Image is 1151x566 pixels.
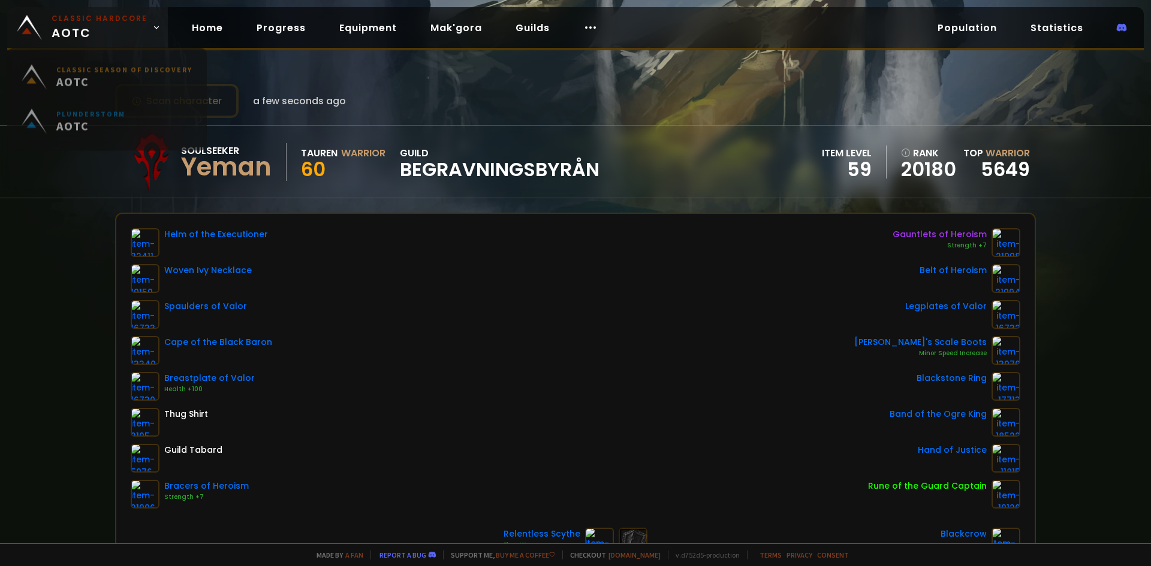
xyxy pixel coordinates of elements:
[893,241,987,250] div: Strength +7
[131,372,159,401] img: item-16730
[56,123,125,138] span: AOTC
[164,408,208,420] div: Thug Shirt
[992,480,1020,509] img: item-19120
[854,349,987,358] div: Minor Speed Increase
[986,146,1030,160] span: Warrior
[164,444,222,456] div: Guild Tabard
[918,444,987,456] div: Hand of Justice
[920,264,987,277] div: Belt of Heroism
[901,161,956,178] a: 20180
[341,146,385,161] div: Warrior
[1021,16,1093,40] a: Statistics
[992,444,1020,473] img: item-11815
[14,60,200,104] a: Classic Season of DiscoveryAOTC
[893,228,987,241] div: Gauntlets of Heroism
[52,13,147,42] span: AOTC
[905,300,987,313] div: Legplates of Valor
[400,146,599,178] div: guild
[992,228,1020,257] img: item-21998
[890,408,987,420] div: Band of the Ogre King
[817,550,849,559] a: Consent
[14,104,200,149] a: PlunderstormAOTC
[164,264,252,277] div: Woven Ivy Necklace
[181,158,272,176] div: Yeman
[301,156,326,183] span: 60
[992,372,1020,401] img: item-17713
[301,146,338,161] div: Tauren
[506,16,559,40] a: Guilds
[7,7,168,48] a: Classic HardcoreAOTC
[253,93,346,108] span: a few seconds ago
[131,228,159,257] img: item-22411
[787,550,812,559] a: Privacy
[52,13,147,24] small: Classic Hardcore
[181,143,272,158] div: Soulseeker
[164,300,247,313] div: Spaulders of Valor
[56,79,192,94] span: AOTC
[164,372,255,385] div: Breastplate of Valor
[992,300,1020,329] img: item-16732
[585,528,614,556] img: item-13163
[131,480,159,509] img: item-21996
[963,146,1030,161] div: Top
[131,408,159,437] img: item-2105
[760,550,782,559] a: Terms
[345,550,363,559] a: a fan
[247,16,315,40] a: Progress
[992,336,1020,365] img: item-13070
[443,550,555,559] span: Support me,
[992,408,1020,437] img: item-18522
[164,492,249,502] div: Strength +7
[309,550,363,559] span: Made by
[822,146,872,161] div: item level
[131,444,159,473] img: item-5976
[131,336,159,365] img: item-13340
[164,385,255,394] div: Health +100
[182,16,233,40] a: Home
[854,336,987,349] div: [PERSON_NAME]'s Scale Boots
[496,550,555,559] a: Buy me a coffee
[941,528,987,540] div: Blackcrow
[131,300,159,329] img: item-16733
[981,156,1030,183] a: 5649
[330,16,406,40] a: Equipment
[992,528,1020,556] img: item-12651
[992,264,1020,293] img: item-21994
[421,16,492,40] a: Mak'gora
[668,550,740,559] span: v. d752d5 - production
[379,550,426,559] a: Report a bug
[928,16,1007,40] a: Population
[164,228,268,241] div: Helm of the Executioner
[164,336,272,349] div: Cape of the Black Baron
[504,528,580,540] div: Relentless Scythe
[822,161,872,178] div: 59
[504,540,580,550] div: Fiery Weapon
[608,550,661,559] a: [DOMAIN_NAME]
[868,480,987,492] div: Rune of the Guard Captain
[56,114,125,123] small: Plunderstorm
[400,161,599,178] span: BEGRAVNINGSBYRÅN
[562,550,661,559] span: Checkout
[56,70,192,79] small: Classic Season of Discovery
[164,480,249,492] div: Bracers of Heroism
[901,146,956,161] div: rank
[917,372,987,385] div: Blackstone Ring
[131,264,159,293] img: item-19159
